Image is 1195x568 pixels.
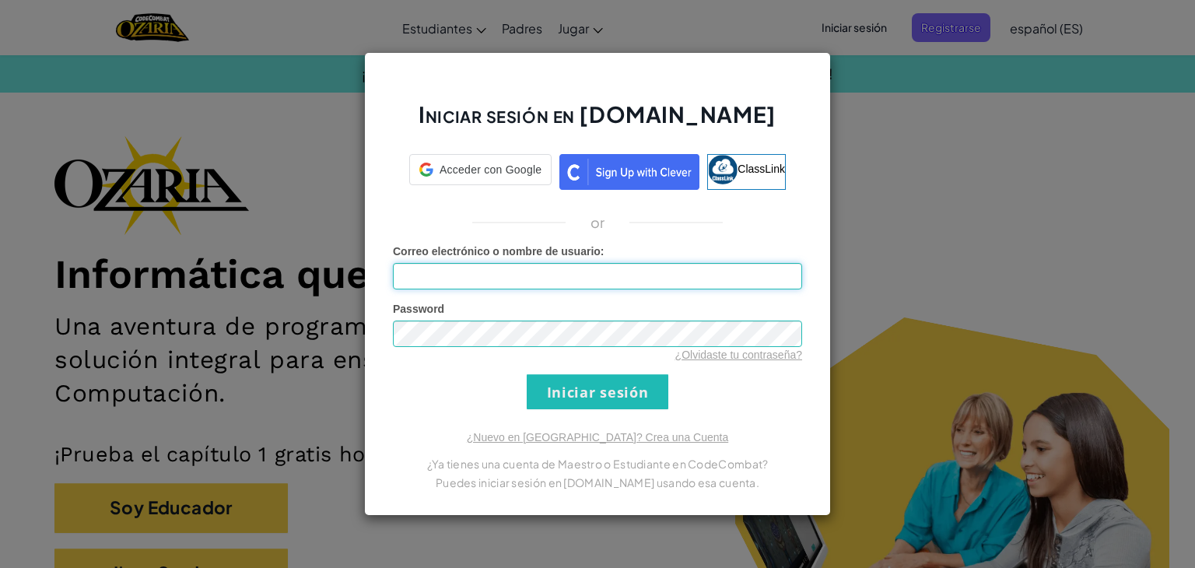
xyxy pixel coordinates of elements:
h2: Iniciar sesión en [DOMAIN_NAME] [393,100,802,145]
a: ¿Nuevo en [GEOGRAPHIC_DATA]? Crea una Cuenta [467,431,728,444]
img: clever_sso_button@2x.png [559,154,699,190]
img: classlink-logo-small.png [708,155,738,184]
span: Acceder con Google [440,162,541,177]
a: Acceder con Google [409,154,552,190]
span: ClassLink [738,163,785,175]
div: Acceder con Google [409,154,552,185]
input: Iniciar sesión [527,374,668,409]
span: Password [393,303,444,315]
a: ¿Olvidaste tu contraseña? [675,349,802,361]
span: Correo electrónico o nombre de usuario [393,245,601,258]
p: ¿Ya tienes una cuenta de Maestro o Estudiante en CodeCombat? [393,454,802,473]
label: : [393,244,605,259]
p: Puedes iniciar sesión en [DOMAIN_NAME] usando esa cuenta. [393,473,802,492]
p: or [590,213,605,232]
